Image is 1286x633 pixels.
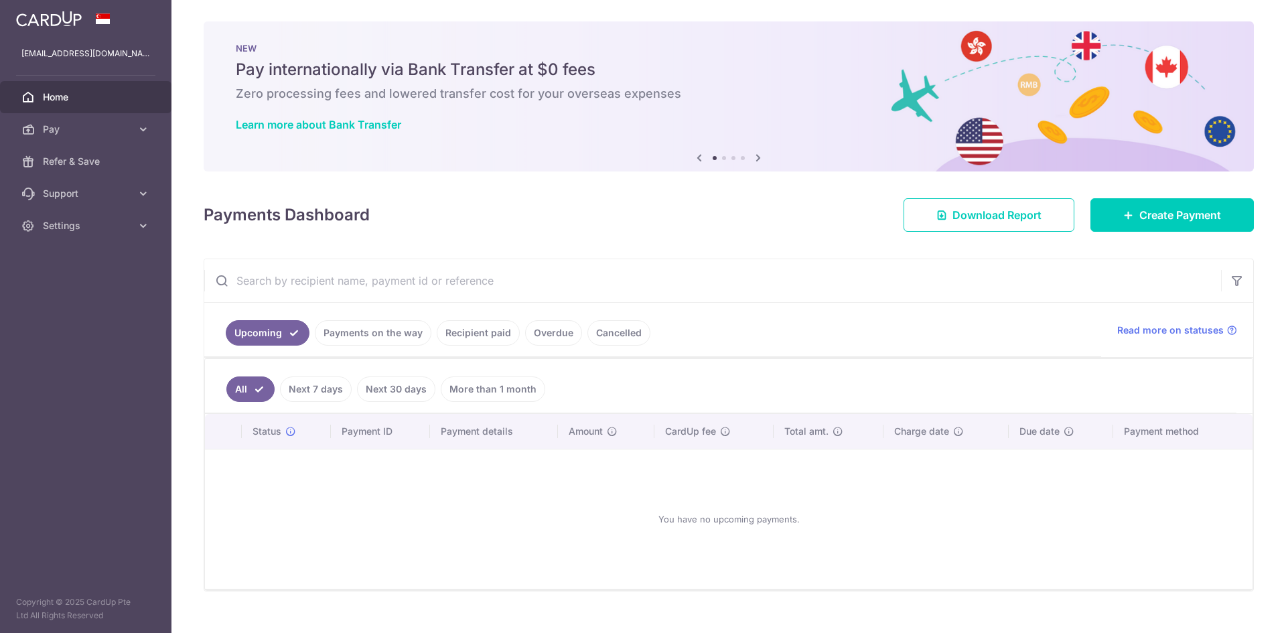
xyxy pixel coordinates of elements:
[236,118,401,131] a: Learn more about Bank Transfer
[43,123,131,136] span: Pay
[331,414,430,449] th: Payment ID
[430,414,559,449] th: Payment details
[236,59,1222,80] h5: Pay internationally via Bank Transfer at $0 fees
[1139,207,1221,223] span: Create Payment
[569,425,603,438] span: Amount
[43,187,131,200] span: Support
[894,425,949,438] span: Charge date
[16,11,82,27] img: CardUp
[784,425,829,438] span: Total amt.
[43,90,131,104] span: Home
[1019,425,1060,438] span: Due date
[1117,324,1224,337] span: Read more on statuses
[221,460,1236,578] div: You have no upcoming payments.
[236,43,1222,54] p: NEW
[43,155,131,168] span: Refer & Save
[357,376,435,402] a: Next 30 days
[437,320,520,346] a: Recipient paid
[315,320,431,346] a: Payments on the way
[441,376,545,402] a: More than 1 month
[280,376,352,402] a: Next 7 days
[1113,414,1253,449] th: Payment method
[1117,324,1237,337] a: Read more on statuses
[204,259,1221,302] input: Search by recipient name, payment id or reference
[226,376,275,402] a: All
[1090,198,1254,232] a: Create Payment
[43,219,131,232] span: Settings
[952,207,1042,223] span: Download Report
[587,320,650,346] a: Cancelled
[226,320,309,346] a: Upcoming
[525,320,582,346] a: Overdue
[253,425,281,438] span: Status
[204,203,370,227] h4: Payments Dashboard
[236,86,1222,102] h6: Zero processing fees and lowered transfer cost for your overseas expenses
[665,425,716,438] span: CardUp fee
[21,47,150,60] p: [EMAIL_ADDRESS][DOMAIN_NAME]
[204,21,1254,171] img: Bank transfer banner
[904,198,1074,232] a: Download Report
